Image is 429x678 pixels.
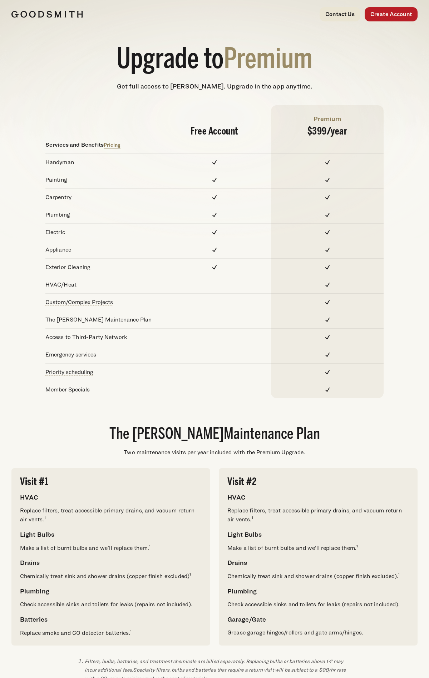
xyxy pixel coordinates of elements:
[189,572,191,575] span: 1
[323,176,332,184] img: Check Line
[227,600,409,609] p: Check accessible sinks and toilets for leaks (repairs not included).
[45,280,158,289] p: HVAC/Heat
[210,263,219,272] img: Check Line
[227,477,409,487] h3: Visit #2
[45,158,158,167] p: Handyman
[323,280,332,289] img: Check Line
[365,7,418,21] a: Create Account
[227,572,409,581] p: Chemically treat sink and shower drains (copper finish excluded).
[227,586,409,596] h4: Plumbing
[323,298,332,307] img: Check Line
[224,47,312,74] span: Premium
[323,246,332,254] img: Check Line
[20,628,202,637] p: Replace smoke and CO detector batteries.
[167,126,262,136] h3: Free Account
[11,11,83,18] img: Goodsmith
[20,600,202,609] p: Check accessible sinks and toilets for leaks (repairs not included).
[227,543,409,552] p: Make a list of burnt bulbs and we’ll replace them.
[20,586,202,596] h4: Plumbing
[227,506,409,524] p: Replace filters, treat accessible primary drains, and vacuum return air vents.
[45,176,158,184] p: Painting
[323,263,332,272] img: Check Line
[323,211,332,219] img: Check Line
[104,142,120,148] a: Pricing
[210,246,219,254] img: Check Line
[20,614,202,624] h4: Batteries
[398,572,400,575] span: 1
[323,368,332,376] img: Check Line
[20,530,202,539] h4: Light Bulbs
[323,228,332,237] img: Check Line
[130,628,132,632] span: 1
[45,228,158,237] p: Electric
[20,543,202,552] p: Make a list of burnt bulbs and we’ll replace them.
[45,299,113,305] a: Custom/Complex Projects
[45,316,152,323] a: The [PERSON_NAME] Maintenance Plan
[323,385,332,394] img: Check Line
[45,193,158,202] p: Carpentry
[45,211,158,219] p: Plumbing
[149,543,151,547] span: 1
[323,158,332,167] img: Check Line
[45,333,158,341] p: Access to Third-Party Network
[227,492,409,502] h4: HVAC
[227,558,409,567] h4: Drains
[356,543,358,547] span: 1
[44,515,46,518] span: 1
[323,193,332,202] img: Check Line
[210,176,219,184] img: Check Line
[20,506,202,524] p: Replace filters, treat accessible primary drains, and vacuum return air vents.
[45,141,158,149] p: Services and Benefits
[45,246,158,254] p: Appliance
[45,386,90,393] span: Member Specials
[210,211,219,219] img: Check Line
[252,515,253,518] span: 1
[210,228,219,237] img: Check Line
[45,369,93,375] a: Priority scheduling
[45,351,96,358] span: Emergency services
[280,126,375,136] h3: $399/ year
[20,477,202,487] h3: Visit #1
[11,427,418,442] h2: The [PERSON_NAME] Maintenance Plan
[320,7,360,21] a: Contact Us
[11,448,418,457] div: Two maintenance visits per year included with the Premium Upgrade.
[323,315,332,324] img: Check Line
[323,350,332,359] img: Check Line
[227,530,409,539] h4: Light Bulbs
[227,614,409,624] h4: Garage/Gate
[210,193,219,202] img: Check Line
[227,628,409,637] p: Grease garage hinges/rollers and gate arms/hinges.
[20,492,202,502] h4: HVAC
[20,558,202,567] h4: Drains
[210,158,219,167] img: Check Line
[280,114,375,123] h4: Premium
[20,572,202,581] p: Chemically treat sink and shower drains (copper finish excluded)
[45,263,158,272] p: Exterior Cleaning
[323,333,332,341] img: Check Line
